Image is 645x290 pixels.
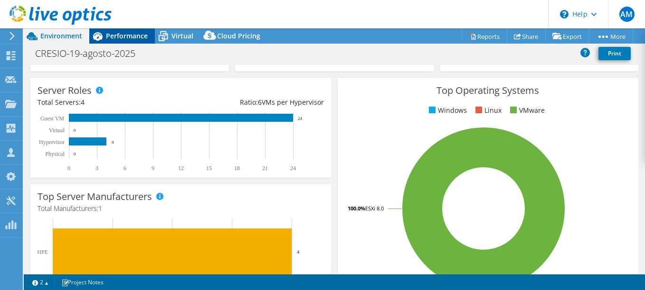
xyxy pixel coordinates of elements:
span: 1 [98,204,102,213]
h3: Server Roles [38,85,92,96]
a: Export [545,29,589,44]
text: 6 [123,165,126,172]
tspan: 100.0% [348,205,365,212]
div: Ratio: VMs per Hypervisor [180,97,323,108]
a: Project Notes [55,276,110,288]
span: Environment [40,31,82,40]
a: Reports [462,29,507,44]
text: 4 [112,140,114,145]
text: 9 [152,165,154,172]
text: Hypervisor [39,139,65,145]
text: HPE [37,249,48,255]
text: 0 [74,128,76,133]
a: More [589,29,633,44]
span: AM [619,7,635,22]
text: Virtual [49,127,65,134]
text: 0 [74,152,76,156]
span: 4 [81,98,85,107]
tspan: ESXi 8.0 [365,205,384,212]
text: 4 [297,249,300,254]
text: Physical [45,151,65,157]
text: 24 [290,165,296,172]
text: 0 [67,165,70,172]
h4: Total Manufacturers: [38,203,324,214]
text: 24 [298,116,303,121]
a: Print [598,47,631,60]
h3: Top Server Manufacturers [38,191,152,202]
h1: CRESIO-19-agosto-2025 [31,48,150,59]
span: Cloud Pricing [217,31,260,40]
li: Linux [473,105,502,116]
text: 3 [95,165,98,172]
text: 21 [262,165,268,172]
text: 15 [206,165,212,172]
a: 2 [26,276,55,288]
text: 18 [234,165,240,172]
span: 6 [258,98,262,107]
div: Total Servers: [38,97,180,108]
a: Share [507,29,546,44]
svg: \n [560,10,569,18]
span: Performance [106,31,148,40]
h3: Top Operating Systems [345,85,631,96]
text: 12 [178,165,184,172]
li: Windows [427,105,467,116]
span: Virtual [171,31,193,40]
text: Guest VM [40,115,64,122]
li: VMware [508,105,545,116]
